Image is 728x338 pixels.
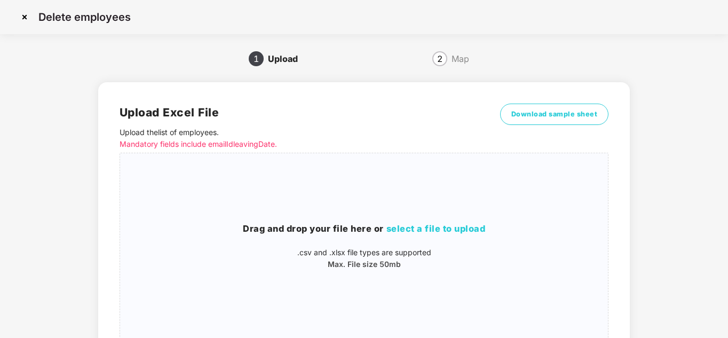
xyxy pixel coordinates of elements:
span: select a file to upload [386,223,486,234]
p: Mandatory fields include emailId leavingDate. [120,138,486,150]
button: Download sample sheet [500,104,609,125]
img: svg+xml;base64,PHN2ZyBpZD0iQ3Jvc3MtMzJ4MzIiIHhtbG5zPSJodHRwOi8vd3d3LnczLm9yZy8yMDAwL3N2ZyIgd2lkdG... [16,9,33,26]
h2: Upload Excel File [120,104,486,121]
span: 2 [437,54,442,63]
p: .csv and .xlsx file types are supported [120,247,608,258]
span: Download sample sheet [511,109,598,120]
p: Upload the list of employees . [120,127,486,150]
p: Max. File size 50mb [120,258,608,270]
h3: Drag and drop your file here or [120,222,608,236]
span: 1 [254,54,259,63]
p: Delete employees [38,11,131,23]
div: Map [452,50,469,67]
div: Upload [268,50,306,67]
